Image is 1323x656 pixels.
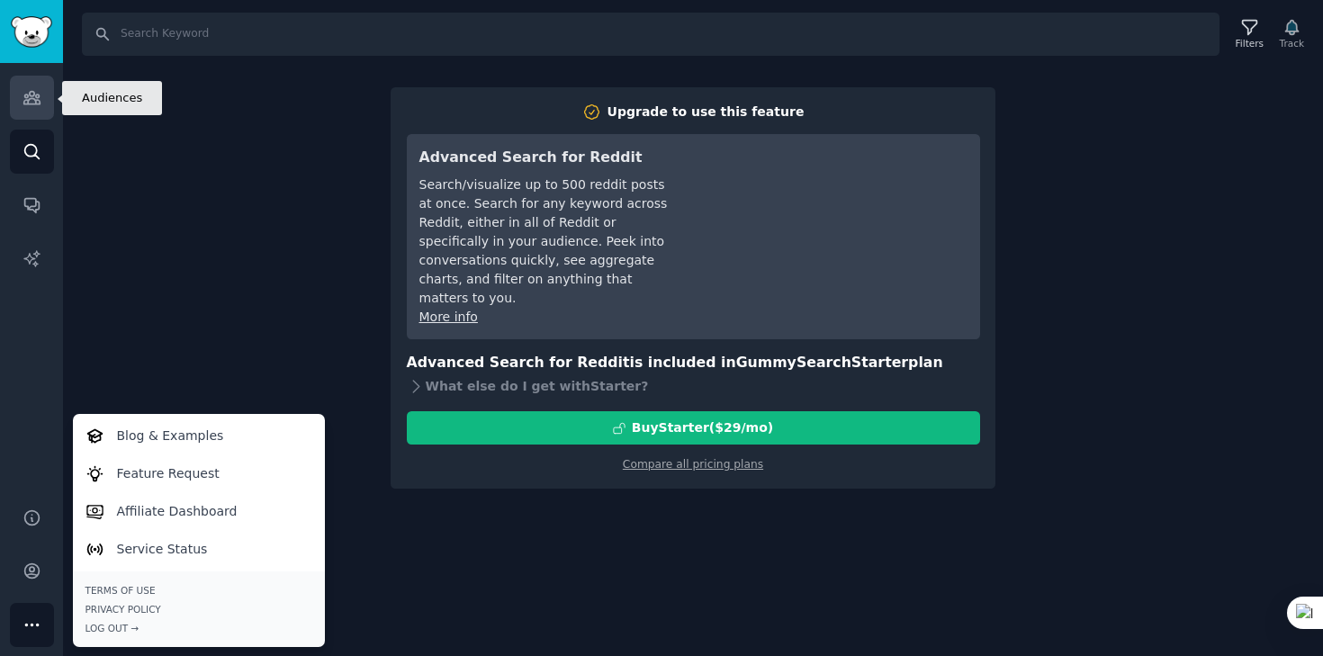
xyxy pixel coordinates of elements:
a: Compare all pricing plans [623,458,763,471]
div: Search/visualize up to 500 reddit posts at once. Search for any keyword across Reddit, either in ... [419,175,672,308]
p: Service Status [117,540,208,559]
a: Privacy Policy [85,603,312,616]
div: Filters [1236,37,1264,49]
a: Affiliate Dashboard [76,492,321,530]
div: Buy Starter ($ 29 /mo ) [632,418,773,437]
iframe: YouTube video player [697,147,967,282]
h3: Advanced Search for Reddit is included in plan [407,352,980,374]
span: GummySearch Starter [736,354,908,371]
a: Feature Request [76,454,321,492]
p: Blog & Examples [117,427,224,445]
div: Log Out → [85,622,312,634]
input: Search Keyword [82,13,1219,56]
div: What else do I get with Starter ? [407,373,980,399]
p: Feature Request [117,464,220,483]
a: Terms of Use [85,584,312,597]
div: Upgrade to use this feature [607,103,805,121]
a: More info [419,310,478,324]
h3: Advanced Search for Reddit [419,147,672,169]
a: Service Status [76,530,321,568]
button: BuyStarter($29/mo) [407,411,980,445]
img: GummySearch logo [11,16,52,48]
p: Affiliate Dashboard [117,502,238,521]
a: Blog & Examples [76,417,321,454]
